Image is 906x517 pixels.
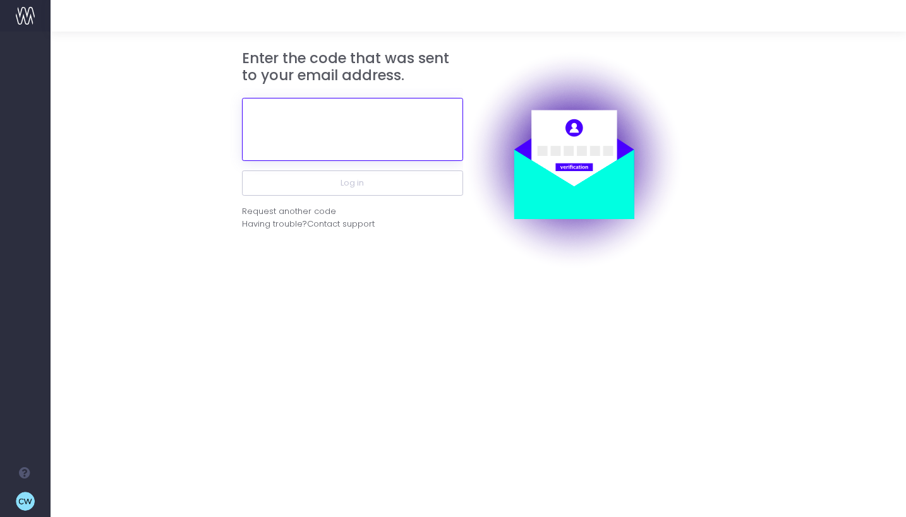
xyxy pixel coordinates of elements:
[242,218,463,230] div: Having trouble?
[16,492,35,511] img: images/default_profile_image.png
[307,218,375,230] span: Contact support
[242,205,336,218] div: Request another code
[242,50,463,85] h3: Enter the code that was sent to your email address.
[242,170,463,196] button: Log in
[463,50,684,271] img: auth.png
